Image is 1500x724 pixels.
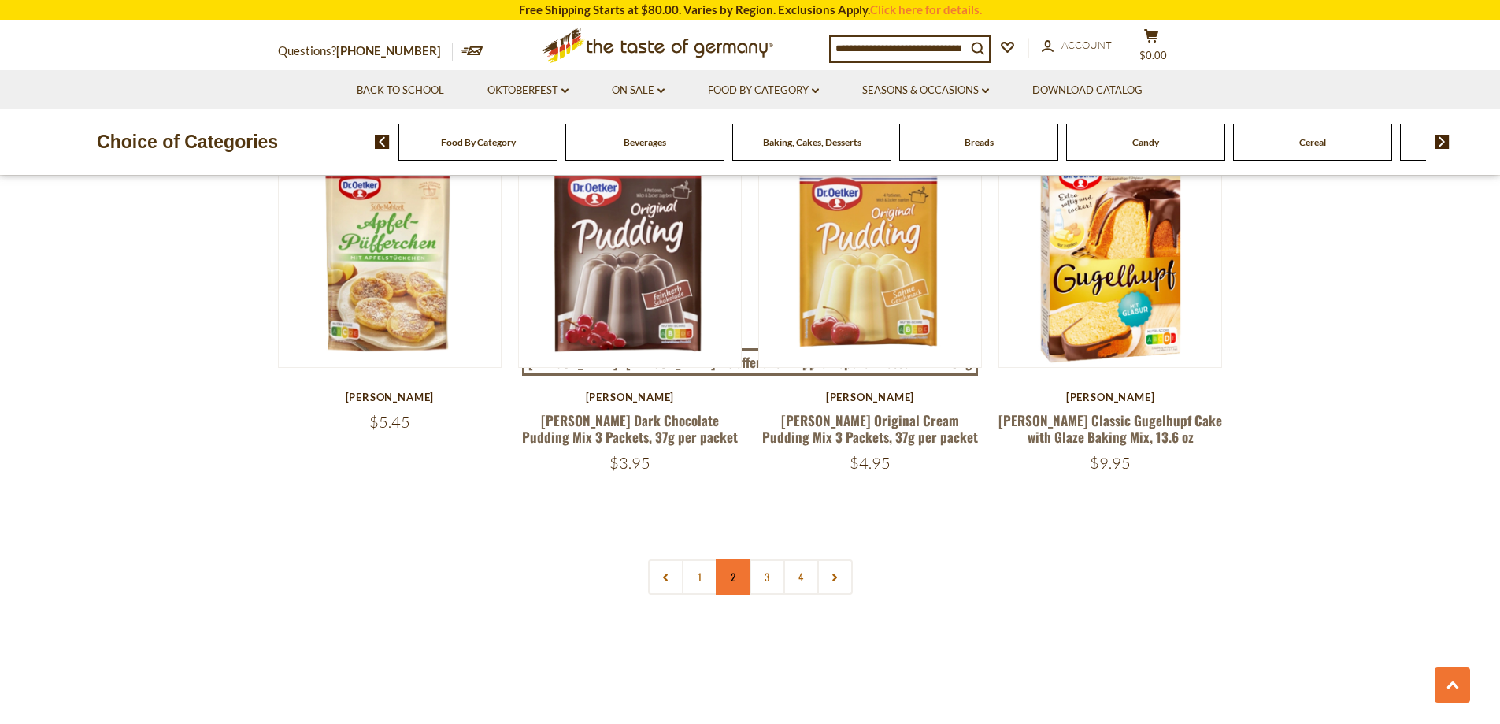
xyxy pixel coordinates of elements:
a: 1 [682,559,717,595]
a: [PERSON_NAME] Dark Chocolate Pudding Mix 3 Packets, 37g per packet [522,410,738,447]
a: Candy [1132,136,1159,148]
span: $3.95 [609,453,650,473]
p: Questions? [278,41,453,61]
a: Click here for details. [870,2,982,17]
span: $4.95 [850,453,891,473]
a: Cereal [1299,136,1326,148]
a: 2 [716,559,751,595]
a: Account [1042,37,1112,54]
img: next arrow [1435,135,1450,149]
span: $9.95 [1090,453,1131,473]
span: $0.00 [1139,49,1167,61]
span: Account [1061,39,1112,51]
img: Dr. Oetker Dark Chocolate Pudding Mix 3 Packets, 37g per packet [519,145,742,368]
a: On Sale [612,82,665,99]
span: $5.45 [369,412,410,432]
a: Breads [965,136,994,148]
a: Download Catalog [1032,82,1143,99]
a: [PERSON_NAME] Classic Gugelhupf Cake with Glaze Baking Mix, 13.6 oz [998,410,1222,447]
a: Seasons & Occasions [862,82,989,99]
a: Food By Category [708,82,819,99]
a: Beverages [624,136,666,148]
a: Food By Category [441,136,516,148]
a: [PERSON_NAME] "[PERSON_NAME]-Puefferchen" Apple Popover Dessert Mix 152g [522,348,978,377]
img: previous arrow [375,135,390,149]
div: [PERSON_NAME] [518,391,743,403]
img: Dr. Oetker "Apfel-Puefferchen" Apple Popover Dessert Mix 152g [279,145,502,368]
a: Oktoberfest [487,82,569,99]
a: [PHONE_NUMBER] [336,43,441,58]
a: 4 [783,559,819,595]
img: Dr. Oetker Original Cream Pudding Mix 3 Packets, 37g per packet [759,145,982,368]
button: $0.00 [1128,28,1176,68]
a: 3 [750,559,785,595]
a: [PERSON_NAME] Original Cream Pudding Mix 3 Packets, 37g per packet [762,410,978,447]
a: Back to School [357,82,444,99]
img: Dr. Oetker Classic Gugelhupf Cake with Glaze Baking Mix, 13.6 oz [999,145,1222,368]
a: Baking, Cakes, Desserts [763,136,861,148]
div: [PERSON_NAME] [998,391,1223,403]
div: [PERSON_NAME] [278,391,502,403]
div: [PERSON_NAME] [758,391,983,403]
